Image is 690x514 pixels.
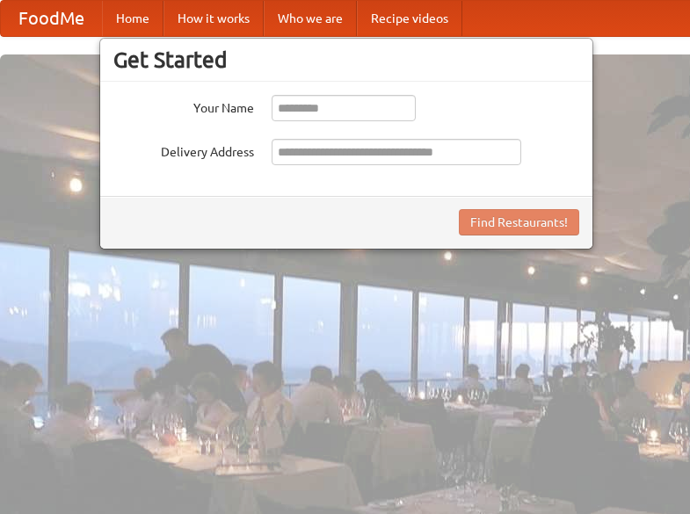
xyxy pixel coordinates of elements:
[1,1,102,36] a: FoodMe
[102,1,163,36] a: Home
[163,1,264,36] a: How it works
[264,1,357,36] a: Who we are
[113,95,254,117] label: Your Name
[113,47,579,73] h3: Get Started
[357,1,462,36] a: Recipe videos
[113,139,254,161] label: Delivery Address
[459,209,579,235] button: Find Restaurants!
